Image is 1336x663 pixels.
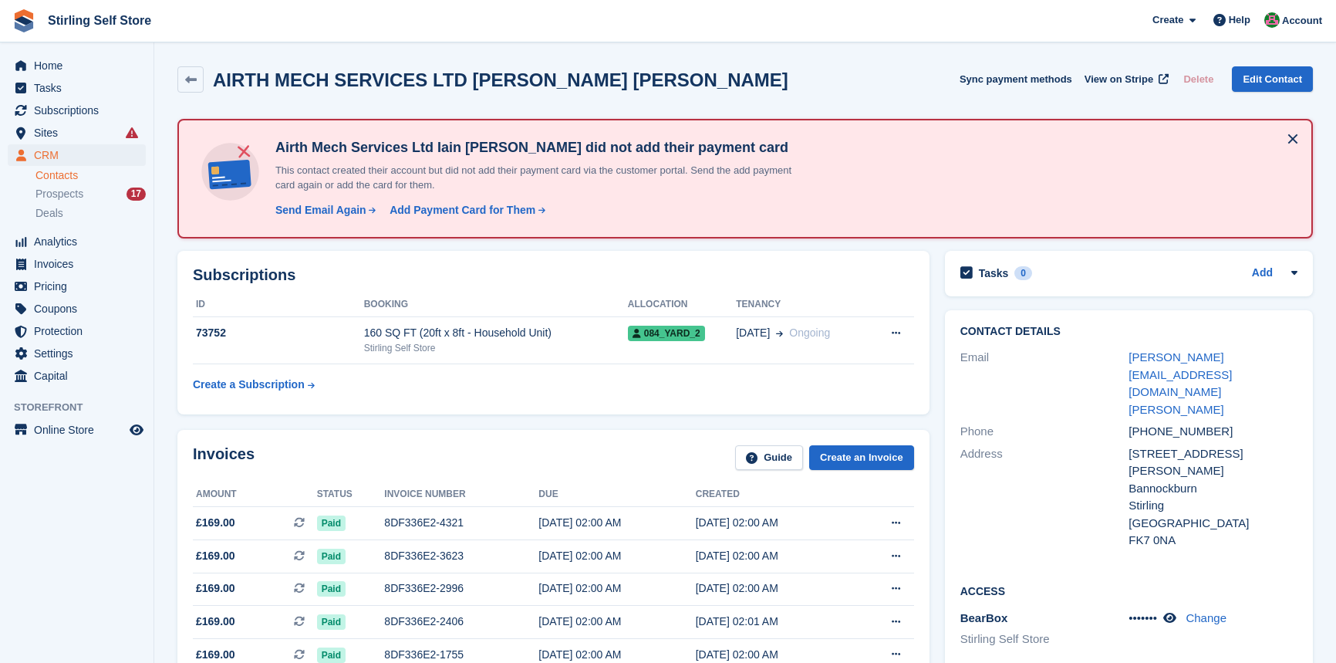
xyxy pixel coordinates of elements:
[384,580,538,597] div: 8DF336E2-2996
[628,326,705,341] span: 084_Yard_2
[1264,12,1280,28] img: Lucy
[126,127,138,139] i: Smart entry sync failures have occurred
[960,583,1297,598] h2: Access
[696,515,852,531] div: [DATE] 02:00 AM
[789,326,830,339] span: Ongoing
[538,548,695,564] div: [DATE] 02:00 AM
[8,298,146,320] a: menu
[213,69,788,90] h2: AIRTH MECH SERVICES LTD [PERSON_NAME] [PERSON_NAME]
[979,266,1009,280] h2: Tasks
[364,325,628,341] div: 160 SQ FT (20ft x 8ft - Household Unit)
[35,187,83,201] span: Prospects
[193,370,315,399] a: Create a Subscription
[196,515,235,531] span: £169.00
[1229,12,1250,28] span: Help
[34,343,127,364] span: Settings
[34,77,127,99] span: Tasks
[42,8,157,33] a: Stirling Self Store
[538,482,695,507] th: Due
[8,320,146,342] a: menu
[197,139,263,205] img: no-card-linked-e7822e413c904bf8b177c4d89f31251c4716f9871600ec3ca5bfc59e148c83f4.svg
[1129,350,1232,416] a: [PERSON_NAME][EMAIL_ADDRESS][DOMAIN_NAME][PERSON_NAME]
[696,614,852,630] div: [DATE] 02:01 AM
[1232,66,1313,92] a: Edit Contact
[34,419,127,441] span: Online Store
[538,614,695,630] div: [DATE] 02:00 AM
[8,231,146,252] a: menu
[193,377,305,393] div: Create a Subscription
[196,548,235,564] span: £169.00
[8,253,146,275] a: menu
[275,202,366,218] div: Send Email Again
[34,144,127,166] span: CRM
[8,419,146,441] a: menu
[269,139,809,157] h4: Airth Mech Services Ltd Iain [PERSON_NAME] did not add their payment card
[1129,515,1297,533] div: [GEOGRAPHIC_DATA]
[317,581,346,597] span: Paid
[269,163,809,193] p: This contact created their account but did not add their payment card via the customer portal. Se...
[35,205,146,222] a: Deals
[317,549,346,564] span: Paid
[384,482,538,507] th: Invoice number
[317,614,346,630] span: Paid
[34,231,127,252] span: Analytics
[628,293,737,317] th: Allocation
[1186,611,1226,624] a: Change
[8,144,146,166] a: menu
[383,202,547,218] a: Add Payment Card for Them
[193,293,364,317] th: ID
[127,188,146,201] div: 17
[14,400,154,415] span: Storefront
[364,293,628,317] th: Booking
[196,580,235,597] span: £169.00
[538,647,695,663] div: [DATE] 02:00 AM
[960,66,1072,92] button: Sync payment methods
[34,276,127,297] span: Pricing
[696,548,852,564] div: [DATE] 02:00 AM
[35,186,146,202] a: Prospects 17
[736,293,869,317] th: Tenancy
[317,516,346,531] span: Paid
[34,298,127,320] span: Coupons
[1129,532,1297,550] div: FK7 0NA
[960,423,1129,441] div: Phone
[193,266,914,284] h2: Subscriptions
[34,253,127,275] span: Invoices
[384,548,538,564] div: 8DF336E2-3623
[193,445,255,471] h2: Invoices
[8,343,146,364] a: menu
[696,580,852,597] div: [DATE] 02:00 AM
[1282,13,1322,29] span: Account
[1129,611,1157,624] span: •••••••
[8,77,146,99] a: menu
[8,55,146,76] a: menu
[8,122,146,144] a: menu
[8,100,146,121] a: menu
[196,614,235,630] span: £169.00
[1078,66,1172,92] a: View on Stripe
[960,611,1008,624] span: BearBox
[34,365,127,387] span: Capital
[8,365,146,387] a: menu
[317,482,385,507] th: Status
[35,168,146,183] a: Contacts
[960,445,1129,550] div: Address
[696,647,852,663] div: [DATE] 02:00 AM
[736,325,770,341] span: [DATE]
[1152,12,1183,28] span: Create
[1085,72,1153,87] span: View on Stripe
[34,122,127,144] span: Sites
[1014,266,1032,280] div: 0
[35,206,63,221] span: Deals
[384,614,538,630] div: 8DF336E2-2406
[960,349,1129,418] div: Email
[390,202,535,218] div: Add Payment Card for Them
[809,445,914,471] a: Create an Invoice
[735,445,803,471] a: Guide
[960,631,1129,648] li: Stirling Self Store
[1129,497,1297,515] div: Stirling
[384,647,538,663] div: 8DF336E2-1755
[364,341,628,355] div: Stirling Self Store
[34,320,127,342] span: Protection
[193,482,317,507] th: Amount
